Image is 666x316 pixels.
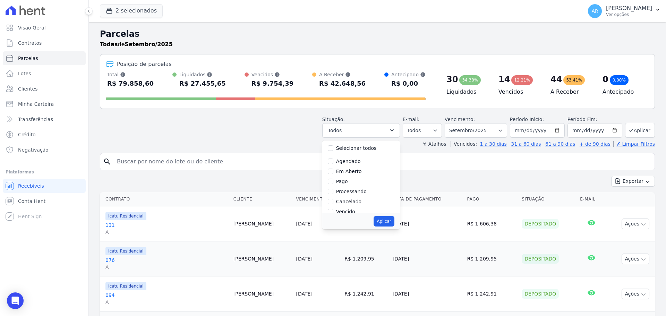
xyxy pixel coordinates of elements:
p: Ver opções [606,12,652,17]
div: Open Intercom Messenger [7,292,24,309]
span: Conta Hent [18,198,45,205]
th: Situação [519,192,577,206]
div: 14 [498,74,510,85]
div: 30 [446,74,458,85]
div: R$ 79.858,60 [107,78,154,89]
button: Exportar [611,176,655,187]
td: [PERSON_NAME] [231,241,293,276]
div: R$ 9.754,39 [251,78,293,89]
span: A [105,264,228,271]
a: 131A [105,222,228,236]
span: Recebíveis [18,182,44,189]
span: AR [591,9,598,14]
label: Pago [336,179,348,184]
div: 34,38% [459,75,481,85]
a: Recebíveis [3,179,86,193]
a: Clientes [3,82,86,96]
span: A [105,299,228,306]
a: 61 a 90 dias [545,141,575,147]
label: Vencimento: [445,117,475,122]
div: Depositado [522,289,559,299]
label: Cancelado [336,199,361,204]
div: Posição de parcelas [117,60,172,68]
a: 31 a 60 dias [511,141,541,147]
label: Período Fim: [567,116,622,123]
label: ↯ Atalhos [422,141,446,147]
td: R$ 1.242,91 [464,276,519,311]
a: + de 90 dias [580,141,610,147]
td: R$ 1.209,95 [342,241,390,276]
div: 12,21% [511,75,533,85]
label: Selecionar todos [336,145,377,151]
th: Cliente [231,192,293,206]
h2: Parcelas [100,28,655,40]
td: R$ 1.242,91 [342,276,390,311]
label: Período Inicío: [510,117,544,122]
th: Contrato [100,192,231,206]
td: R$ 1.209,95 [464,241,519,276]
span: Icatu Residencial [105,247,146,255]
span: Lotes [18,70,31,77]
label: Em Aberto [336,169,362,174]
div: 0 [603,74,608,85]
span: Negativação [18,146,49,153]
button: 2 selecionados [100,4,163,17]
a: 076A [105,257,228,271]
label: Situação: [322,117,345,122]
span: Minha Carteira [18,101,54,108]
a: Lotes [3,67,86,80]
h4: Vencidos [498,88,539,96]
span: Icatu Residencial [105,212,146,220]
a: [DATE] [296,221,313,227]
div: A Receber [319,71,366,78]
p: de [100,40,173,49]
strong: Setembro/2025 [125,41,173,48]
span: Todos [328,126,342,135]
td: [PERSON_NAME] [231,206,293,241]
button: Ações [622,219,649,229]
span: Icatu Residencial [105,282,146,290]
div: Total [107,71,154,78]
a: Minha Carteira [3,97,86,111]
div: 53,41% [563,75,585,85]
th: Pago [464,192,519,206]
h4: Antecipado [603,88,643,96]
button: Aplicar [374,216,394,227]
p: [PERSON_NAME] [606,5,652,12]
h4: A Receber [550,88,591,96]
a: 1 a 30 dias [480,141,507,147]
label: Agendado [336,159,361,164]
button: Todos [322,123,400,138]
div: R$ 27.455,65 [179,78,226,89]
span: Transferências [18,116,53,123]
i: search [103,157,111,166]
a: Visão Geral [3,21,86,35]
td: [DATE] [390,241,464,276]
label: Vencidos: [451,141,477,147]
a: Conta Hent [3,194,86,208]
div: 0,00% [610,75,629,85]
th: Vencimento [293,192,342,206]
button: Ações [622,254,649,264]
div: Vencidos [251,71,293,78]
td: [DATE] [390,206,464,241]
label: Processando [336,189,367,194]
th: Data de Pagamento [390,192,464,206]
span: Visão Geral [18,24,46,31]
div: Depositado [522,219,559,229]
a: Contratos [3,36,86,50]
span: Clientes [18,85,37,92]
th: E-mail [577,192,606,206]
a: Transferências [3,112,86,126]
a: [DATE] [296,291,313,297]
a: ✗ Limpar Filtros [613,141,655,147]
a: 094A [105,292,228,306]
button: Ações [622,289,649,299]
strong: Todas [100,41,118,48]
td: R$ 1.606,38 [464,206,519,241]
div: R$ 0,00 [391,78,426,89]
span: A [105,229,228,236]
a: [DATE] [296,256,313,262]
span: Parcelas [18,55,38,62]
div: Antecipado [391,71,426,78]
